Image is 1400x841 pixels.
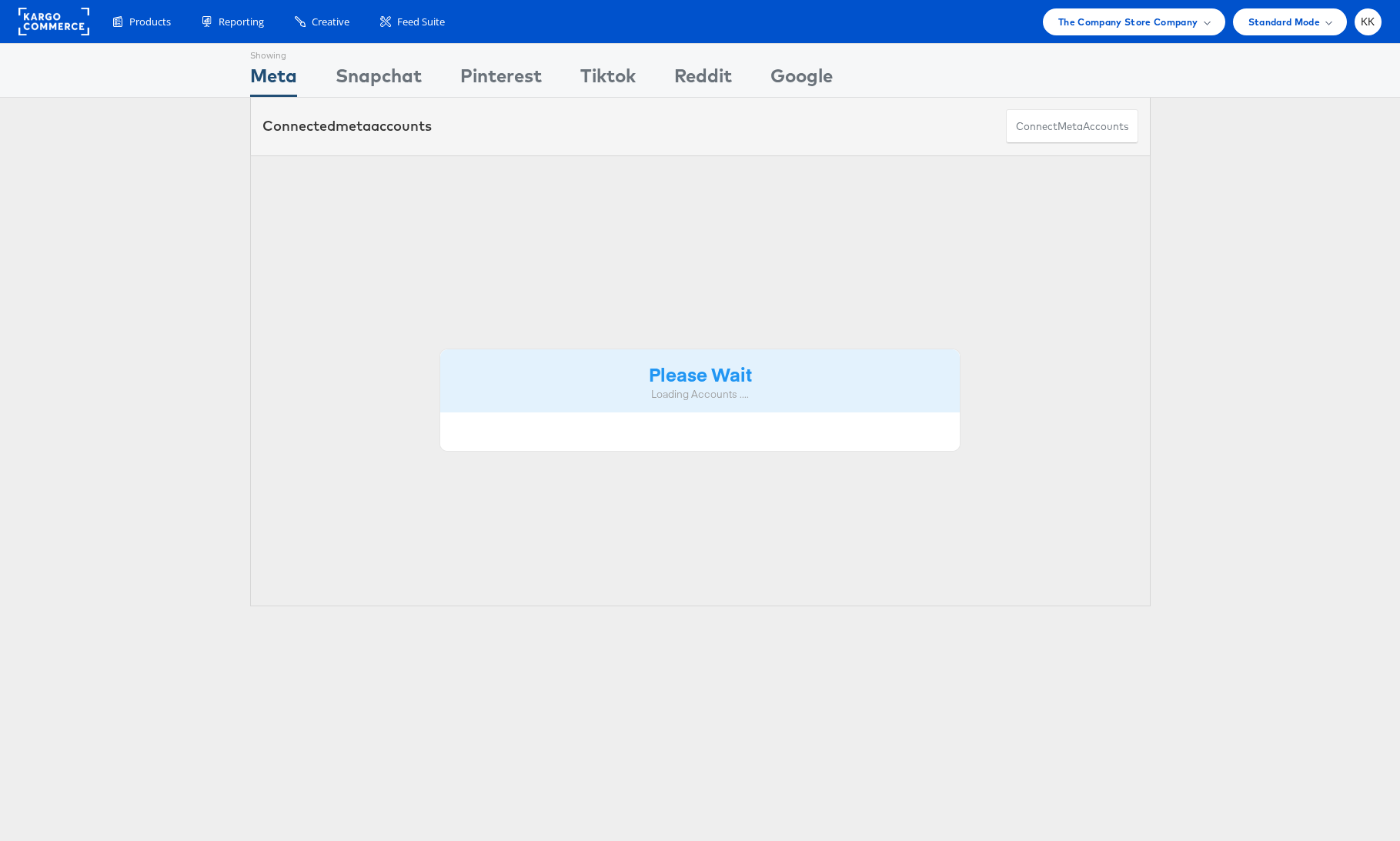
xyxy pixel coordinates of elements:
[460,62,542,97] div: Pinterest
[262,116,432,136] div: Connected accounts
[336,117,371,135] span: meta
[1006,109,1138,144] button: ConnectmetaAccounts
[580,62,636,97] div: Tiktok
[674,62,732,97] div: Reddit
[129,15,171,29] span: Products
[219,15,264,29] span: Reporting
[1248,14,1320,30] span: Standard Mode
[250,62,297,97] div: Meta
[1361,17,1375,27] span: KK
[1058,119,1083,134] span: meta
[1058,14,1198,30] span: The Company Store Company
[336,62,422,97] div: Snapchat
[397,15,445,29] span: Feed Suite
[452,387,949,402] div: Loading Accounts ....
[312,15,349,29] span: Creative
[250,44,297,62] div: Showing
[649,361,752,386] strong: Please Wait
[770,62,833,97] div: Google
